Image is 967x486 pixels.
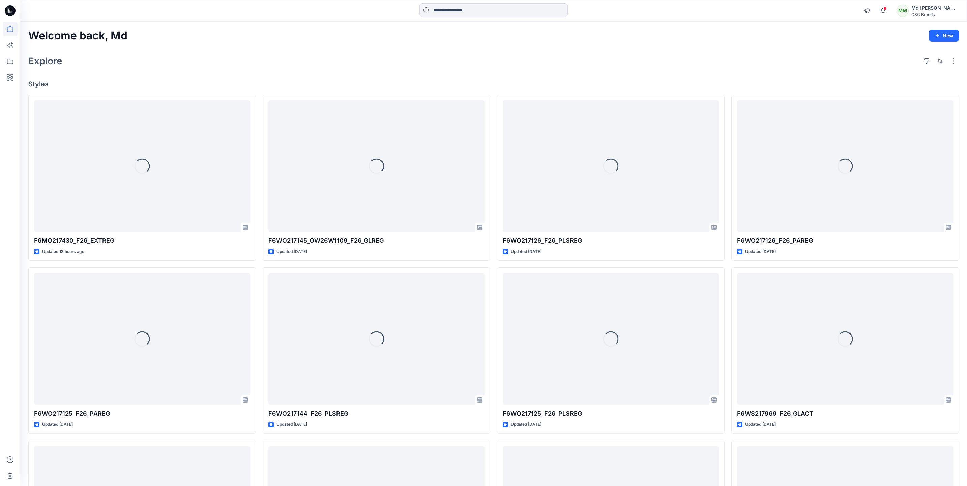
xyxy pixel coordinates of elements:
p: Updated [DATE] [276,248,307,255]
div: MM [897,5,909,17]
p: F6WO217145_OW26W1109_F26_GLREG [268,236,485,246]
h4: Styles [28,80,959,88]
h2: Explore [28,56,62,66]
p: F6WO217125_F26_PAREG [34,409,250,418]
p: Updated [DATE] [276,421,307,428]
p: F6WO217126_F26_PAREG [737,236,953,246]
p: F6MO217430_F26_EXTREG [34,236,250,246]
p: F6WS217969_F26_GLACT [737,409,953,418]
div: Md [PERSON_NAME] [911,4,959,12]
p: Updated [DATE] [511,421,541,428]
p: F6WO217144_F26_PLSREG [268,409,485,418]
p: Updated [DATE] [511,248,541,255]
p: F6WO217126_F26_PLSREG [503,236,719,246]
p: Updated [DATE] [745,421,776,428]
p: Updated [DATE] [42,421,73,428]
h2: Welcome back, Md [28,30,127,42]
button: New [929,30,959,42]
p: F6WO217125_F26_PLSREG [503,409,719,418]
p: Updated [DATE] [745,248,776,255]
div: CSC Brands [911,12,959,17]
p: Updated 13 hours ago [42,248,84,255]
